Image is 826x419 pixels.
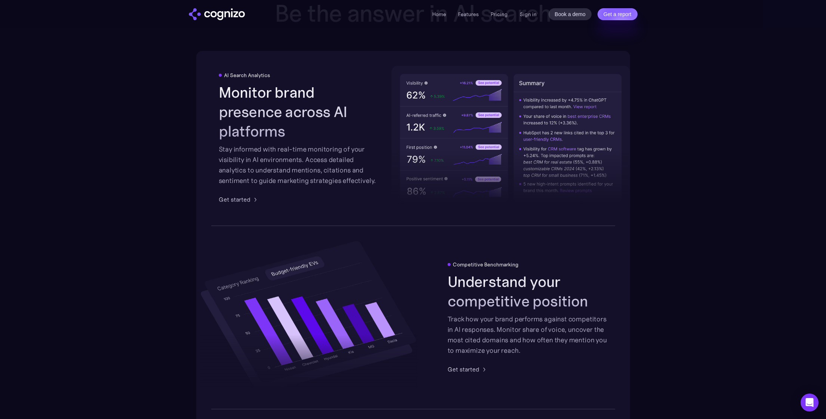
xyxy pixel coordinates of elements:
div: AI Search Analytics [224,72,270,78]
h2: Monitor brand presence across AI platforms [219,83,379,141]
div: Open Intercom Messenger [801,394,819,412]
a: Sign in [520,10,537,19]
a: Features [458,11,479,18]
div: Competitive Benchmarking [453,262,519,267]
h2: Understand your competitive position [448,272,608,311]
div: Get started [448,365,479,374]
a: Book a demo [549,8,592,20]
a: Get started [448,365,488,374]
img: cognizo logo [189,8,245,20]
a: Pricing [491,11,508,18]
div: Track how your brand performs against competitors in AI responses. Monitor share of voice, uncove... [448,314,608,356]
div: Get started [219,195,251,204]
img: AI visibility metrics performance insights [391,66,630,211]
a: Get a report [598,8,638,20]
div: Stay informed with real-time monitoring of your visibility in AI environments. Access detailed an... [219,144,379,186]
a: Home [432,11,446,18]
a: home [189,8,245,20]
a: Get started [219,195,260,204]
